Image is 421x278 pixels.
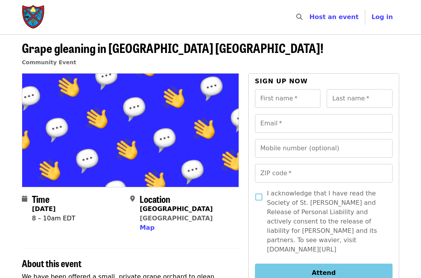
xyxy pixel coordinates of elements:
span: Location [140,192,170,206]
span: Time [32,192,50,206]
i: search icon [296,13,302,21]
input: Email [255,114,393,133]
span: Grape gleaning in [GEOGRAPHIC_DATA] [GEOGRAPHIC_DATA]! [22,39,324,57]
input: Mobile number (optional) [255,139,393,158]
strong: [DATE] [32,205,56,213]
span: I acknowledge that I have read the Society of St. [PERSON_NAME] and Release of Personal Liability... [267,189,386,254]
input: First name [255,89,321,108]
i: calendar icon [22,195,27,202]
input: ZIP code [255,164,393,183]
a: Host an event [310,13,359,21]
button: Log in [365,9,399,25]
a: Community Event [22,59,76,65]
button: Map [140,223,154,232]
img: Grape gleaning in Durham NC! organized by Society of St. Andrew [22,74,239,187]
a: [GEOGRAPHIC_DATA] [140,215,212,222]
span: Map [140,224,154,231]
span: About this event [22,256,81,270]
span: Log in [371,13,393,21]
input: Last name [327,89,393,108]
div: 8 – 10am EDT [32,214,75,223]
i: map-marker-alt icon [130,195,135,202]
img: Society of St. Andrew - Home [22,5,45,30]
span: Sign up now [255,77,308,85]
strong: [GEOGRAPHIC_DATA] [140,205,212,213]
input: Search [307,8,313,26]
